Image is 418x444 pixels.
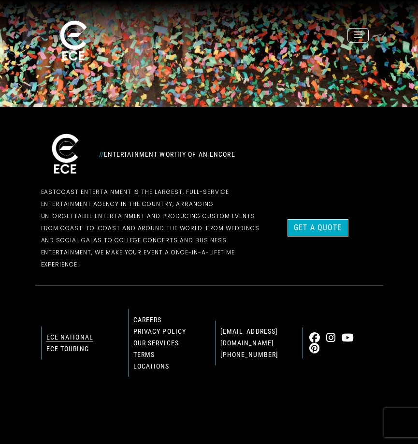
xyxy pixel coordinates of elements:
a: Locations [133,362,170,370]
a: [EMAIL_ADDRESS][DOMAIN_NAME] [220,327,278,347]
div: Entertainment Worthy of an Encore [93,147,267,162]
img: ece_new_logo_whitev2-1.png [49,18,98,65]
a: Terms [133,351,155,358]
a: [PHONE_NUMBER] [220,351,279,358]
button: Toggle navigation [347,28,369,43]
p: EastCoast Entertainment is the largest, full-service entertainment agency in the country, arrangi... [41,186,261,270]
a: Our Services [133,339,179,347]
p: © 2024 EastCoast Entertainment, Inc. [41,400,377,412]
a: Careers [133,316,162,324]
span: // [99,150,104,158]
a: ECE Touring [46,345,89,353]
img: ece_new_logo_whitev2-1.png [41,131,89,178]
a: ECE national [46,333,93,341]
a: Get a Quote [288,219,348,237]
a: Privacy Policy [133,327,187,335]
